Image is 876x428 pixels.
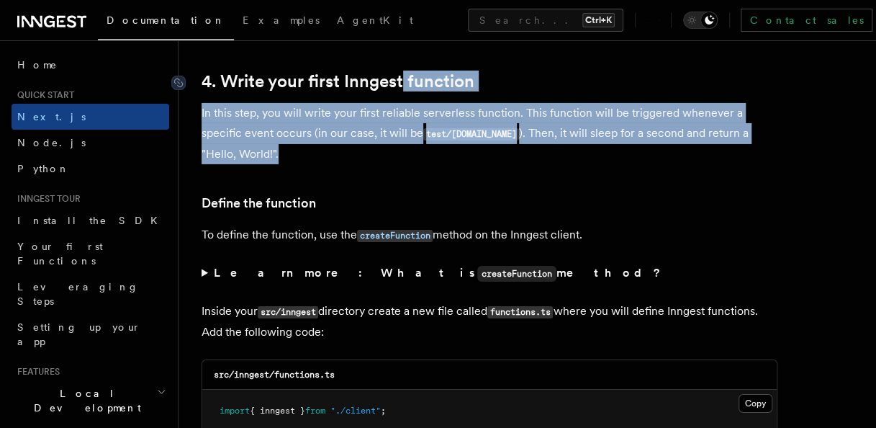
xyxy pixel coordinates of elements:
span: Inngest tour [12,193,81,205]
a: Examples [234,4,328,39]
a: Setting up your app [12,314,169,355]
p: In this step, you will write your first reliable serverless function. This function will be trigg... [202,103,777,164]
code: test/[DOMAIN_NAME] [423,128,519,141]
button: Copy [739,394,772,413]
a: 4. Write your first Inngest function [202,71,474,92]
button: Local Development [12,380,169,421]
strong: Learn more: What is method? [214,266,664,280]
a: Documentation [98,4,234,40]
a: AgentKit [328,4,422,39]
a: Your first Functions [12,233,169,274]
code: createFunction [357,230,433,242]
span: ; [381,406,386,416]
a: Home [12,52,169,78]
a: Next.js [12,104,169,130]
button: Search...Ctrl+K [468,9,623,32]
span: Examples [243,14,320,26]
a: Contact sales [741,9,872,32]
span: { inngest } [250,406,305,416]
span: Python [17,163,70,174]
button: Toggle dark mode [683,12,718,29]
a: Node.js [12,130,169,156]
a: Install the SDK [12,208,169,233]
code: src/inngest/functions.ts [214,370,335,380]
span: Quick start [12,89,74,101]
kbd: Ctrl+K [582,13,615,27]
span: Node.js [17,137,86,148]
span: Documentation [107,14,225,26]
span: Leveraging Steps [17,281,139,307]
span: Install the SDK [17,215,166,226]
a: Python [12,156,169,182]
span: Local Development [12,386,157,415]
span: Features [12,366,60,378]
span: Home [17,58,58,72]
code: functions.ts [487,306,553,318]
a: Leveraging Steps [12,274,169,314]
a: createFunction [357,228,433,241]
p: To define the function, use the method on the Inngest client. [202,225,777,246]
span: Next.js [17,111,86,122]
span: Setting up your app [17,321,141,347]
code: createFunction [477,266,556,282]
span: "./client" [330,406,381,416]
span: Your first Functions [17,241,103,267]
p: Inside your directory create a new file called where you will define Inngest functions. Add the f... [202,301,777,342]
code: src/inngest [258,306,318,318]
summary: Learn more: What iscreateFunctionmethod? [202,263,777,284]
a: Define the function [202,193,316,213]
span: AgentKit [337,14,413,26]
span: import [220,406,250,416]
span: from [305,406,325,416]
